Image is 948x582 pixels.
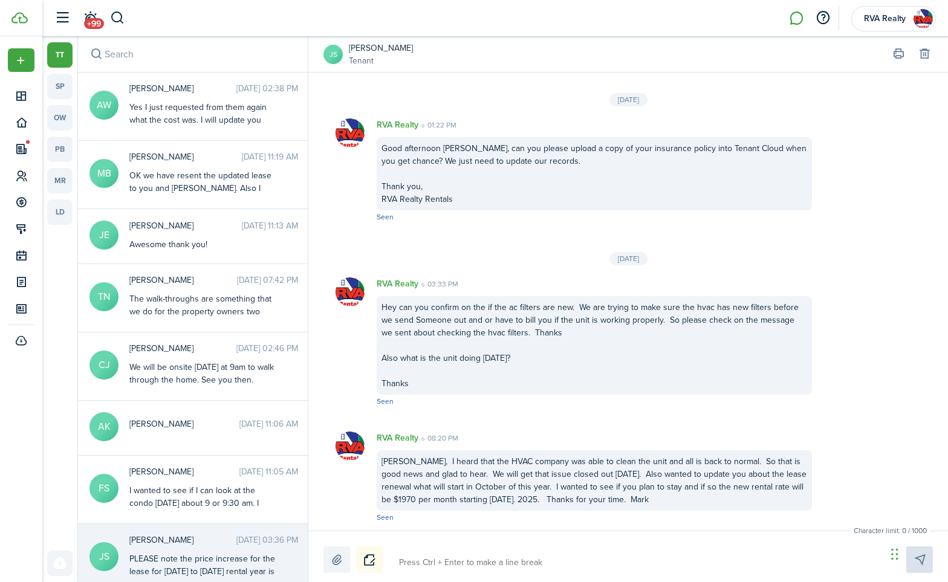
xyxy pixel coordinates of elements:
time: [DATE] 02:38 PM [236,82,298,95]
button: Open resource center [813,8,833,28]
button: Notice [356,546,383,573]
time: [DATE] 11:19 AM [242,150,298,163]
a: mr [47,168,73,193]
a: JS [323,45,343,64]
time: 03:33 PM [418,279,458,289]
time: [DATE] 07:42 PM [237,274,298,286]
time: [DATE] 11:13 AM [242,219,298,232]
small: Character limit: 0 / 1000 [851,525,930,536]
a: pb [47,137,73,162]
span: Angela Wells [129,82,236,95]
span: Seen [377,396,394,407]
input: search [78,36,308,72]
div: We will be onsite [DATE] at 9am to walk through the home. See you then. Thanks [129,361,281,399]
a: ld [47,199,73,225]
avatar-text: MB [89,159,118,188]
button: Open menu [8,48,34,72]
div: Good afternoon [PERSON_NAME], can you please upload a copy of your insurance policy into Tenant C... [377,137,812,210]
avatar-text: JE [89,221,118,250]
button: Print [890,46,907,63]
span: RVA Realty [860,15,909,23]
span: Seen [377,212,394,222]
button: Delete [916,46,933,63]
avatar-text: AW [89,91,118,120]
div: The walk-throughs are something that we do for the property owners two times a year spring and fa... [129,293,281,508]
span: Chris Jeffers [129,342,236,355]
p: RVA Realty [377,277,418,290]
avatar-text: TN [89,282,118,311]
button: Search [88,46,105,63]
button: Search [110,8,125,28]
avatar-text: JS [89,542,118,571]
a: [PERSON_NAME] [349,42,413,54]
div: Drag [891,536,898,572]
a: Notifications [79,3,102,34]
span: Jeff Easterday [129,219,242,232]
button: Open sidebar [51,7,74,30]
a: sp [47,74,73,99]
div: [PERSON_NAME], I heard that the HVAC company was able to clean the unit and all is back to normal... [377,450,812,511]
div: Awesome thank you! [129,238,281,251]
time: 08:20 PM [418,433,458,444]
div: Hey can you confirm on the if the ac filters are new. We are trying to make sure the hvac has new... [377,296,812,395]
img: RVA Realty [336,432,365,461]
img: TenantCloud [11,12,28,24]
span: Michael Bohannon [129,150,242,163]
avatar-text: FS [89,474,118,503]
img: RVA Realty [914,9,933,28]
time: [DATE] 02:46 PM [236,342,298,355]
div: Yes I just requested from them again what the cost was. I will update you soon. Thanks for your p... [129,101,281,139]
div: [DATE] [609,93,648,106]
span: Jason Snyder [129,534,236,546]
span: Tamer Nofal [129,274,237,286]
div: [DATE] [609,252,648,265]
span: Felicia Smith [129,465,239,478]
time: 01:22 PM [418,120,456,131]
p: RVA Realty [377,118,418,131]
a: ow [47,105,73,131]
time: [DATE] 11:05 AM [239,465,298,478]
a: tt [47,42,73,68]
span: Amir KHALAFALLA [129,418,239,430]
p: RVA Realty [377,432,418,444]
time: [DATE] 03:36 PM [236,534,298,546]
iframe: Chat Widget [888,524,948,582]
span: +99 [84,18,104,29]
time: [DATE] 11:06 AM [239,418,298,430]
img: RVA Realty [336,277,365,306]
div: OK we have resent the updated lease to you and [PERSON_NAME]. Also I added him into Tenant Cloud ... [129,169,281,245]
a: Tenant [349,54,413,67]
img: RVA Realty [336,118,365,147]
avatar-text: CJ [89,351,118,380]
avatar-text: AK [89,412,118,441]
span: Seen [377,512,394,523]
